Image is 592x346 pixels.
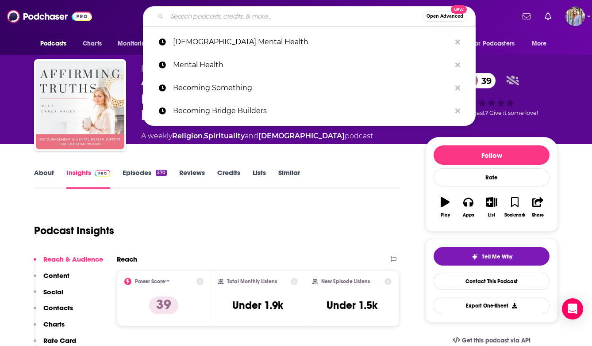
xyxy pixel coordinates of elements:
p: Contacts [43,304,73,312]
h2: Reach [117,255,137,263]
span: and [245,132,258,140]
button: tell me why sparkleTell Me Why [434,247,550,266]
span: Tell Me Why [482,253,512,260]
div: Play [441,213,450,218]
span: Monitoring [118,38,149,50]
div: Share [532,213,544,218]
img: Affirming Truths Podcast | Christian Mental Health, Encouragement [36,61,124,149]
button: open menu [34,35,78,52]
img: Podchaser - Follow, Share and Rate Podcasts [7,8,92,25]
button: Contacts [34,304,73,320]
span: Charts [83,38,102,50]
a: Mental Health [143,53,476,76]
a: Show notifications dropdown [541,9,555,24]
span: , [203,132,204,140]
a: Credits [217,168,240,189]
h2: Total Monthly Listens [227,278,277,285]
p: Social [43,288,63,296]
a: Religion [172,132,203,140]
a: Charts [77,35,107,52]
a: Reviews [179,168,205,189]
p: Reach & Audience [43,255,103,263]
div: Bookmark [504,213,525,218]
div: 39Good podcast? Give it some love! [425,64,558,125]
p: Becoming Something [173,76,451,99]
button: Play [434,191,457,223]
a: Similar [278,168,300,189]
div: Rate [434,168,550,186]
img: User Profile [565,7,585,26]
a: [DEMOGRAPHIC_DATA] Mental Health [143,30,476,53]
button: Charts [34,320,65,336]
span: New [451,5,467,14]
button: open menu [111,35,161,52]
span: Podcasts [40,38,66,50]
button: Share [527,191,550,223]
p: Rate Card [43,336,76,345]
button: Reach & Audience [34,255,103,271]
button: Open AdvancedNew [423,11,467,22]
p: Content [43,271,69,280]
a: Episodes270 [123,168,167,189]
span: Logged in as JFMuntsinger [565,7,585,26]
button: Content [34,271,69,288]
div: List [488,213,495,218]
a: Becoming Bridge Builders [143,99,476,122]
div: Open Intercom Messenger [562,298,583,319]
div: Apps [463,213,474,218]
span: Get this podcast via API [462,337,530,344]
div: A weekly podcast [141,131,373,141]
h3: Under 1.5k [327,299,377,312]
button: List [480,191,503,223]
p: Mental Health [173,53,451,76]
span: More [532,38,547,50]
span: [PERSON_NAME] [141,64,204,72]
button: open menu [526,35,558,52]
button: Bookmark [503,191,526,223]
a: Lists [253,168,266,189]
input: Search podcasts, credits, & more... [167,9,423,23]
img: tell me why sparkle [471,253,478,260]
span: Good podcast? Give it some love! [445,110,538,116]
button: Apps [457,191,480,223]
button: Export One-Sheet [434,297,550,314]
a: InsightsPodchaser Pro [66,168,110,189]
img: Podchaser Pro [95,170,110,177]
span: 39 [473,73,496,88]
div: 270 [156,170,167,176]
h1: Podcast Insights [34,224,114,237]
a: Spirituality [204,132,245,140]
button: Show profile menu [565,7,585,26]
a: About [34,168,54,189]
a: Contact This Podcast [434,273,550,290]
h3: Under 1.9k [232,299,283,312]
a: [DEMOGRAPHIC_DATA] [258,132,345,140]
h2: Power Score™ [135,278,169,285]
h2: New Episode Listens [321,278,370,285]
div: Search podcasts, credits, & more... [143,6,476,27]
button: Social [34,288,63,304]
button: Follow [434,145,550,165]
a: Show notifications dropdown [519,9,534,24]
span: Open Advanced [427,14,463,19]
span: For Podcasters [472,38,515,50]
p: Becoming Bridge Builders [173,99,451,122]
button: open menu [466,35,527,52]
p: 39 [149,297,178,314]
p: Christian Mental Health [173,30,451,53]
a: 39 [464,73,496,88]
a: Becoming Something [143,76,476,99]
p: Charts [43,320,65,328]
